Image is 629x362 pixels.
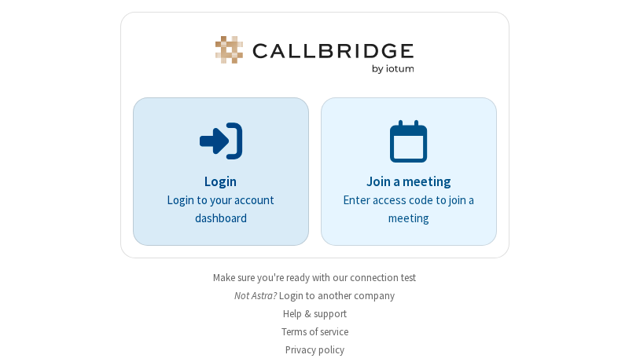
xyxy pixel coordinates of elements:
p: Join a meeting [343,172,475,192]
p: Login [155,172,287,192]
button: Login to another company [279,288,395,303]
p: Login to your account dashboard [155,192,287,227]
li: Not Astra? [120,288,509,303]
a: Help & support [283,307,347,320]
a: Privacy policy [285,343,344,357]
button: LoginLogin to your account dashboard [133,97,309,246]
a: Make sure you're ready with our connection test [213,271,416,284]
a: Terms of service [281,325,348,338]
p: Enter access code to join a meeting [343,192,475,227]
a: Join a meetingEnter access code to join a meeting [321,97,497,246]
img: Astra [212,36,417,74]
